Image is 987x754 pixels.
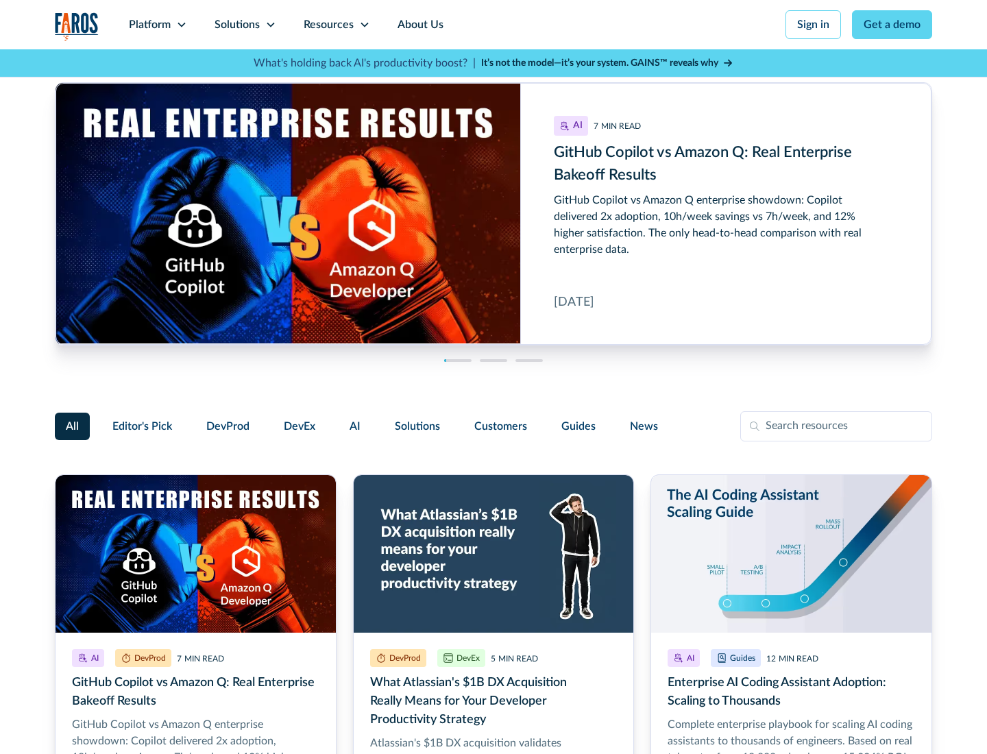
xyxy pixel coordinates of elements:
a: Get a demo [852,10,932,39]
img: Logo of the analytics and reporting company Faros. [55,12,99,40]
div: Solutions [215,16,260,33]
span: Guides [561,418,596,435]
input: Search resources [740,411,932,441]
span: Solutions [395,418,440,435]
a: Sign in [785,10,841,39]
a: It’s not the model—it’s your system. GAINS™ reveals why [481,56,733,71]
img: Illustration of hockey stick-like scaling from pilot to mass rollout [651,475,931,633]
img: Developer scratching his head on a blue background [354,475,634,633]
span: All [66,418,79,435]
span: Customers [474,418,527,435]
img: Illustration of a boxing match of GitHub Copilot vs. Amazon Q. with real enterprise results. [56,475,336,633]
span: AI [350,418,361,435]
div: Platform [129,16,171,33]
a: home [55,12,99,40]
p: What's holding back AI's productivity boost? | [254,55,476,71]
div: Resources [304,16,354,33]
a: GitHub Copilot vs Amazon Q: Real Enterprise Bakeoff Results [56,83,931,345]
div: cms-link [56,83,931,345]
span: News [630,418,658,435]
form: Filter Form [55,411,932,441]
strong: It’s not the model—it’s your system. GAINS™ reveals why [481,58,718,68]
span: Editor's Pick [112,418,172,435]
span: DevProd [206,418,249,435]
span: DevEx [284,418,315,435]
